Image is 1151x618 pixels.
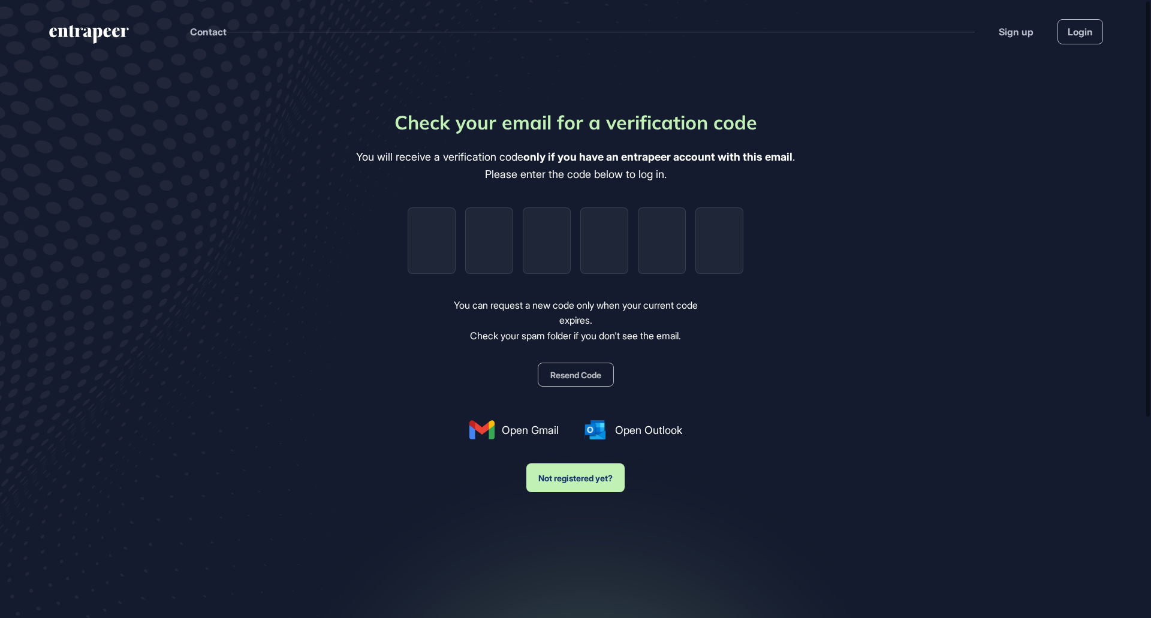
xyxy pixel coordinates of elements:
[526,451,625,492] a: Not registered yet?
[469,420,559,439] a: Open Gmail
[502,422,559,438] span: Open Gmail
[538,363,614,387] button: Resend Code
[356,149,795,183] div: You will receive a verification code . Please enter the code below to log in.
[48,25,130,48] a: entrapeer-logo
[394,108,757,137] div: Check your email for a verification code
[583,420,682,439] a: Open Outlook
[523,150,793,163] b: only if you have an entrapeer account with this email
[615,422,682,438] span: Open Outlook
[1057,19,1103,44] a: Login
[999,25,1034,39] a: Sign up
[190,24,227,40] button: Contact
[526,463,625,492] button: Not registered yet?
[437,298,715,344] div: You can request a new code only when your current code expires. Check your spam folder if you don...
